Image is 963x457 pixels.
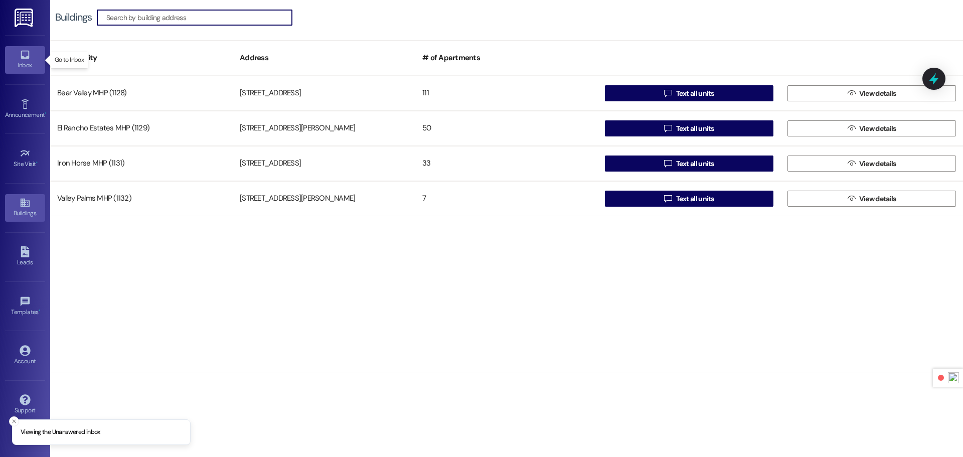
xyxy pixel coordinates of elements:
[415,189,598,209] div: 7
[848,124,855,132] i: 
[664,195,672,203] i: 
[787,120,956,136] button: View details
[106,11,292,25] input: Search by building address
[9,416,19,426] button: Close toast
[605,120,773,136] button: Text all units
[5,145,45,172] a: Site Visit •
[233,83,415,103] div: [STREET_ADDRESS]
[55,56,84,64] p: Go to Inbox
[50,189,233,209] div: Valley Palms MHP (1132)
[233,118,415,138] div: [STREET_ADDRESS][PERSON_NAME]
[50,46,233,70] div: Community
[36,159,38,166] span: •
[15,9,35,27] img: ResiDesk Logo
[50,83,233,103] div: Bear Valley MHP (1128)
[859,159,896,169] span: View details
[5,293,45,320] a: Templates •
[859,123,896,134] span: View details
[5,46,45,73] a: Inbox
[21,428,100,437] p: Viewing the Unanswered inbox
[664,124,672,132] i: 
[664,89,672,97] i: 
[605,191,773,207] button: Text all units
[50,118,233,138] div: El Rancho Estates MHP (1129)
[787,191,956,207] button: View details
[848,195,855,203] i: 
[5,194,45,221] a: Buildings
[5,342,45,369] a: Account
[55,12,92,23] div: Buildings
[415,154,598,174] div: 33
[676,88,714,99] span: Text all units
[233,154,415,174] div: [STREET_ADDRESS]
[848,89,855,97] i: 
[676,159,714,169] span: Text all units
[848,160,855,168] i: 
[5,391,45,418] a: Support
[415,83,598,103] div: 111
[39,307,40,314] span: •
[233,46,415,70] div: Address
[50,154,233,174] div: Iron Horse MHP (1131)
[676,194,714,204] span: Text all units
[676,123,714,134] span: Text all units
[415,118,598,138] div: 50
[605,85,773,101] button: Text all units
[664,160,672,168] i: 
[605,156,773,172] button: Text all units
[5,243,45,270] a: Leads
[233,189,415,209] div: [STREET_ADDRESS][PERSON_NAME]
[859,88,896,99] span: View details
[787,85,956,101] button: View details
[859,194,896,204] span: View details
[45,110,46,117] span: •
[415,46,598,70] div: # of Apartments
[787,156,956,172] button: View details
